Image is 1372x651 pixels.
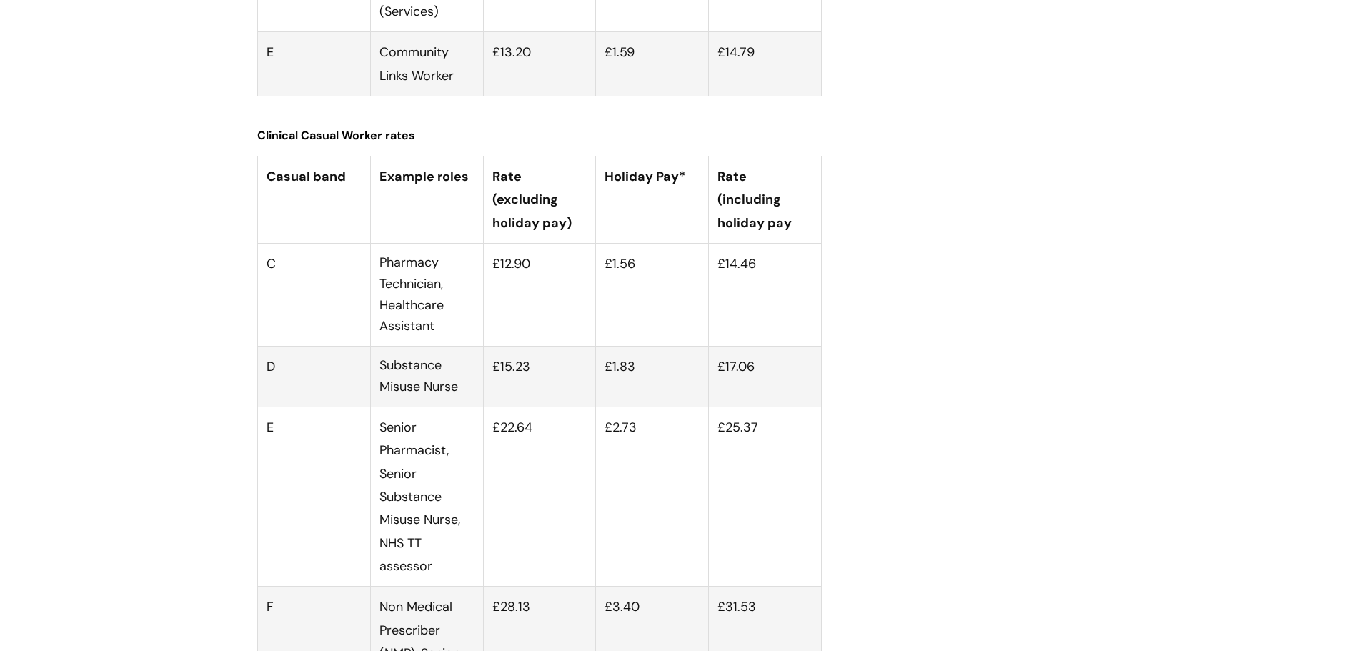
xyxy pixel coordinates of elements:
td: £13.20 [483,32,596,96]
th: Rate (including holiday pay [708,156,821,243]
td: E [258,32,371,96]
td: £14.46 [708,243,821,346]
th: Holiday Pay* [595,156,708,243]
span: Clinical Casual Worker rates [257,128,415,143]
td: £14.79 [709,32,822,96]
td: £1.59 [596,32,709,96]
td: £12.90 [483,243,595,346]
td: £1.56 [595,243,708,346]
td: C [258,243,371,346]
td: £2.73 [595,407,708,587]
td: E [258,407,371,587]
td: £25.37 [708,407,821,587]
p: Pharmacy Technician, Healthcare Assistant [379,252,474,337]
td: £22.64 [483,407,595,587]
th: Casual band [258,156,371,243]
td: D [258,347,371,407]
td: Senior Pharmacist, Senior Substance Misuse Nurse, NHS TT assessor [371,407,484,587]
td: £1.83 [595,347,708,407]
p: Substance Misuse Nurse [379,355,474,398]
td: £15.23 [483,347,595,407]
td: £17.06 [708,347,821,407]
th: Rate (excluding holiday pay) [483,156,595,243]
td: Community Links Worker [370,32,483,96]
th: Example roles [371,156,484,243]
